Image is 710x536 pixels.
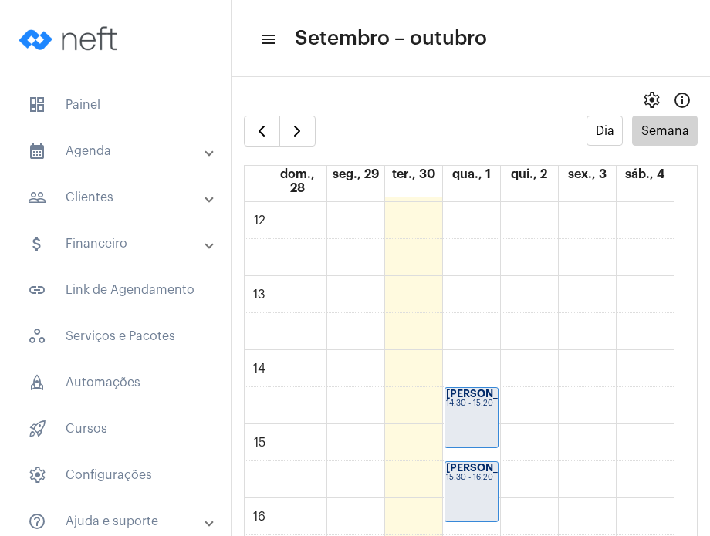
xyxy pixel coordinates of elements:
[295,26,487,51] span: Setembro – outubro
[269,166,326,197] a: 28 de setembro de 2025
[251,214,269,228] div: 12
[446,389,542,399] strong: [PERSON_NAME]...
[28,373,46,392] span: sidenav icon
[250,288,269,302] div: 13
[642,91,661,110] span: settings
[15,318,215,355] span: Serviços e Pacotes
[446,399,497,408] div: 14:30 - 15:20
[565,166,610,183] a: 3 de outubro de 2025
[28,512,206,531] mat-panel-title: Ajuda e suporte
[330,166,382,183] a: 29 de setembro de 2025
[632,116,698,146] button: Semana
[28,512,46,531] mat-icon: sidenav icon
[15,86,215,123] span: Painel
[449,166,494,183] a: 1 de outubro de 2025
[28,234,206,253] mat-panel-title: Financeiro
[389,166,438,183] a: 30 de setembro de 2025
[636,85,667,116] button: settings
[15,271,215,308] span: Link de Agendamento
[259,30,275,49] mat-icon: sidenav icon
[667,85,698,116] button: Info
[622,166,668,183] a: 4 de outubro de 2025
[587,116,623,146] button: Dia
[28,188,206,207] mat-panel-title: Clientes
[673,91,691,110] mat-icon: Info
[28,188,46,207] mat-icon: sidenav icon
[28,96,46,114] span: sidenav icon
[250,362,269,376] div: 14
[28,234,46,253] mat-icon: sidenav icon
[9,225,231,262] mat-expansion-panel-header: sidenav iconFinanceiro
[15,410,215,447] span: Cursos
[446,474,497,482] div: 15:30 - 16:20
[244,116,280,147] button: Semana Anterior
[28,420,46,438] span: sidenav icon
[12,8,128,69] img: logo-neft-novo-2.png
[28,327,46,346] span: sidenav icon
[28,281,46,299] mat-icon: sidenav icon
[9,133,231,170] mat-expansion-panel-header: sidenav iconAgenda
[251,436,269,450] div: 15
[28,142,206,160] mat-panel-title: Agenda
[9,179,231,216] mat-expansion-panel-header: sidenav iconClientes
[446,463,542,473] strong: [PERSON_NAME]...
[15,364,215,401] span: Automações
[279,116,316,147] button: Próximo Semana
[508,166,550,183] a: 2 de outubro de 2025
[28,466,46,484] span: sidenav icon
[250,510,269,524] div: 16
[15,457,215,494] span: Configurações
[28,142,46,160] mat-icon: sidenav icon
